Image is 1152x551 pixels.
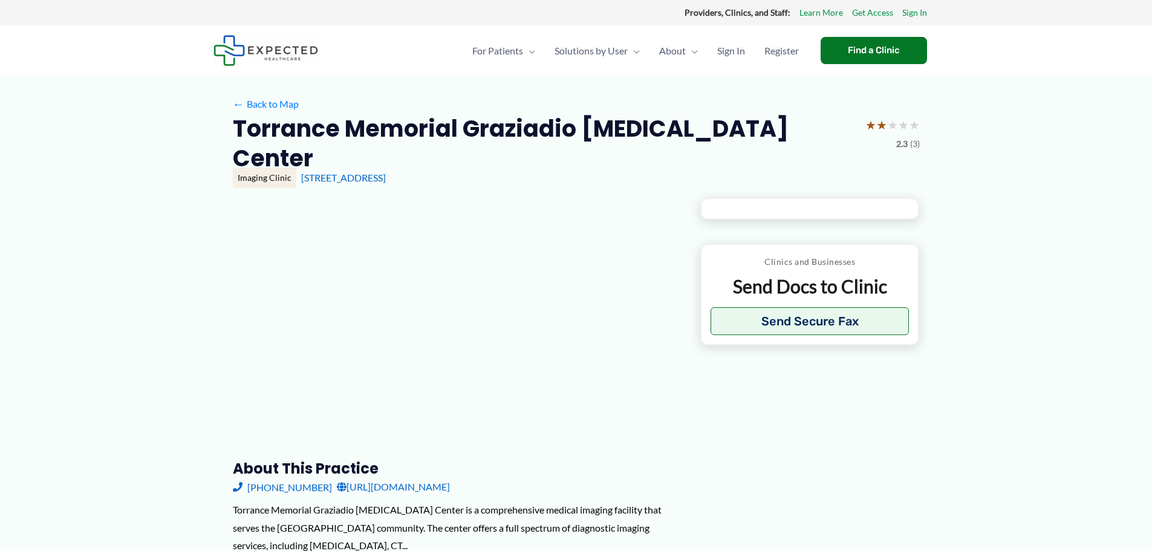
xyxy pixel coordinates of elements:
div: Imaging Clinic [233,168,296,188]
a: ←Back to Map [233,95,299,113]
span: ★ [876,114,887,136]
span: Menu Toggle [686,30,698,72]
nav: Primary Site Navigation [463,30,809,72]
span: 2.3 [896,136,908,152]
a: AboutMenu Toggle [649,30,708,72]
p: Send Docs to Clinic [711,275,910,298]
span: ★ [898,114,909,136]
h2: Torrance Memorial Graziadio [MEDICAL_DATA] Center [233,114,856,174]
span: ★ [887,114,898,136]
a: Find a Clinic [821,37,927,64]
a: Get Access [852,5,893,21]
span: Sign In [717,30,745,72]
span: Solutions by User [555,30,628,72]
button: Send Secure Fax [711,307,910,335]
a: For PatientsMenu Toggle [463,30,545,72]
span: ← [233,98,244,109]
a: Sign In [708,30,755,72]
strong: Providers, Clinics, and Staff: [685,7,790,18]
a: Learn More [799,5,843,21]
span: (3) [910,136,920,152]
span: Register [764,30,799,72]
a: Sign In [902,5,927,21]
span: Menu Toggle [523,30,535,72]
a: [URL][DOMAIN_NAME] [337,478,450,496]
a: Register [755,30,809,72]
span: ★ [865,114,876,136]
a: [PHONE_NUMBER] [233,478,332,496]
span: About [659,30,686,72]
span: For Patients [472,30,523,72]
h3: About this practice [233,459,681,478]
span: ★ [909,114,920,136]
a: Solutions by UserMenu Toggle [545,30,649,72]
p: Clinics and Businesses [711,254,910,270]
img: Expected Healthcare Logo - side, dark font, small [213,35,318,66]
a: [STREET_ADDRESS] [301,172,386,183]
span: Menu Toggle [628,30,640,72]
